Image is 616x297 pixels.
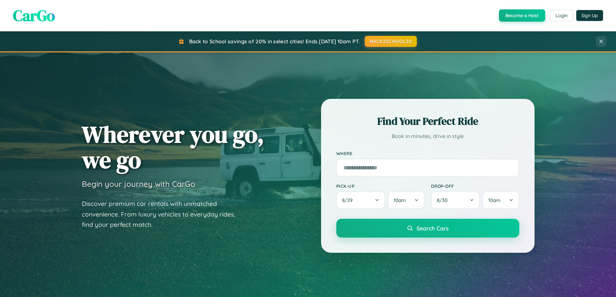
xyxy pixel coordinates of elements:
span: 10am [394,197,406,203]
span: 10am [488,197,501,203]
button: Become a Host [499,9,545,22]
button: Sign Up [576,10,603,21]
button: Login [550,10,573,21]
span: 8 / 30 [437,197,451,203]
span: 8 / 29 [342,197,356,203]
h3: Begin your journey with CarGo [82,179,195,189]
label: Pick-up [336,183,425,189]
span: Search Cars [416,225,448,232]
button: 8/29 [336,191,385,209]
button: 10am [388,191,424,209]
button: 10am [482,191,519,209]
button: Search Cars [336,219,519,238]
h1: Wherever you go, we go [82,122,264,173]
h2: Find Your Perfect Ride [336,114,519,128]
label: Where [336,151,519,156]
p: Discover premium car rentals with unmatched convenience. From luxury vehicles to everyday rides, ... [82,198,243,230]
button: BACK2SCHOOL20 [365,36,417,47]
span: CarGo [13,5,55,26]
label: Drop-off [431,183,519,189]
span: Back to School savings of 20% in select cities! Ends [DATE] 10am PT. [189,38,360,45]
p: Book in minutes, drive in style [336,132,519,141]
button: 8/30 [431,191,480,209]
